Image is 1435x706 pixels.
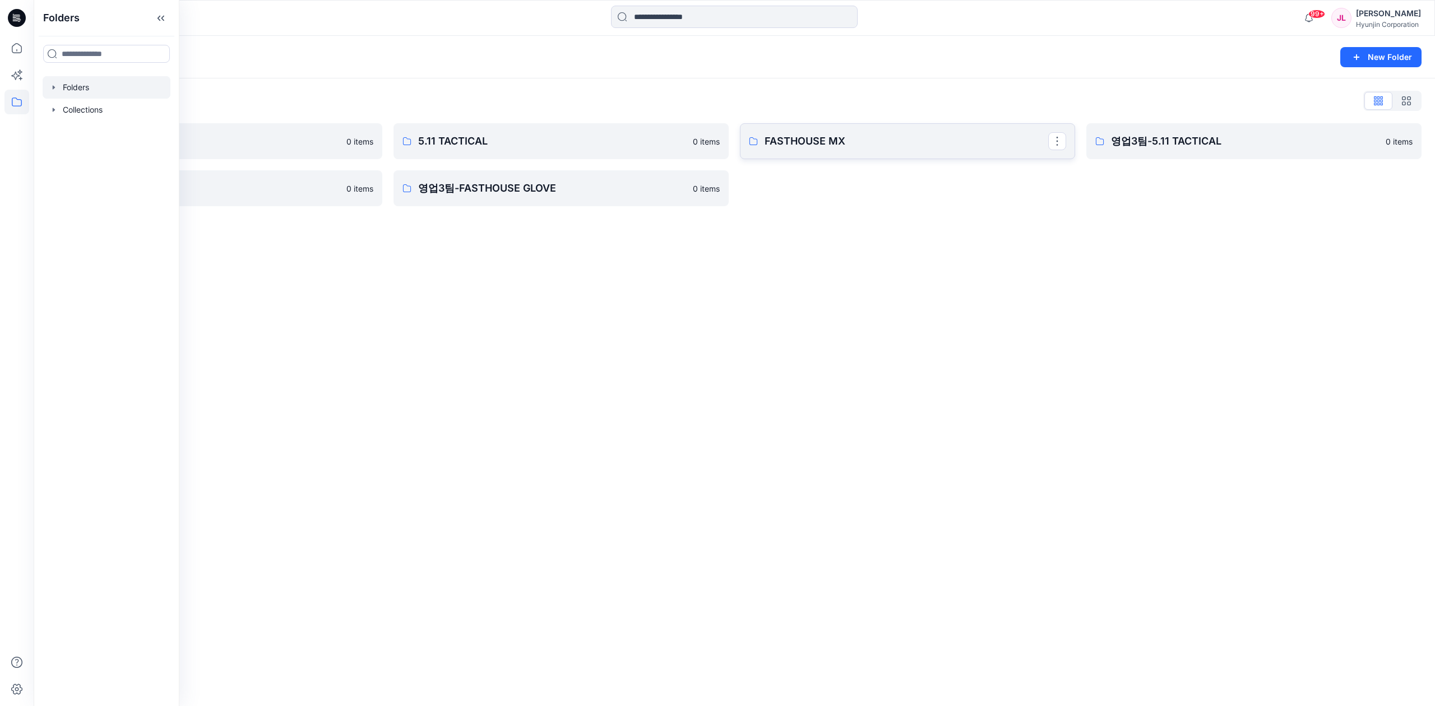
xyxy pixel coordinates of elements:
[693,136,720,147] p: 0 items
[72,180,340,196] p: 영업3팀-FASTHOUSE
[346,183,373,194] p: 0 items
[740,123,1075,159] a: FASTHOUSE MX
[1308,10,1325,18] span: 99+
[1356,20,1421,29] div: Hyunjin Corporation
[1086,123,1422,159] a: 영업3팀-5.11 TACTICAL0 items
[418,180,686,196] p: 영업3팀-FASTHOUSE GLOVE
[1356,7,1421,20] div: [PERSON_NAME]
[394,123,729,159] a: 5.11 TACTICAL0 items
[346,136,373,147] p: 0 items
[47,123,382,159] a: 0-[PERSON_NAME]0 items
[765,133,1048,149] p: FASTHOUSE MX
[1331,8,1351,28] div: JL
[1340,47,1422,67] button: New Folder
[418,133,686,149] p: 5.11 TACTICAL
[1111,133,1379,149] p: 영업3팀-5.11 TACTICAL
[693,183,720,194] p: 0 items
[72,133,340,149] p: 0-[PERSON_NAME]
[394,170,729,206] a: 영업3팀-FASTHOUSE GLOVE0 items
[1386,136,1413,147] p: 0 items
[47,170,382,206] a: 영업3팀-FASTHOUSE0 items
